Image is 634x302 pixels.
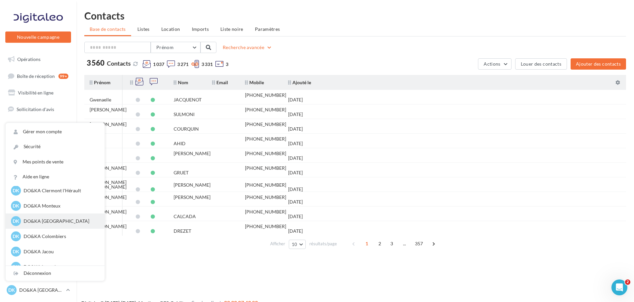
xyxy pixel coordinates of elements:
div: [PERSON_NAME] [174,151,210,156]
p: DO&KA Colombiers [24,233,97,240]
div: [PERSON_NAME] [PERSON_NAME] [90,180,126,189]
h1: Contacts [84,11,626,21]
span: 2 [374,238,385,249]
span: Listes [137,26,150,32]
button: Ajouter des contacts [571,58,626,70]
div: [PHONE_NUMBER] [245,151,286,156]
a: Contacts [4,152,72,166]
span: Prénom [90,80,111,85]
div: [PERSON_NAME] [90,166,126,170]
span: 3 [226,61,228,68]
p: DO&KA Lempdes [24,264,97,270]
div: GRUET [174,170,189,175]
span: Actions [484,61,500,67]
div: [PERSON_NAME] [90,195,126,200]
div: COURQUIN [174,127,199,131]
div: [DATE] [288,214,303,219]
span: 357 [412,238,426,249]
div: JACQUENOT [174,97,201,102]
div: [PHONE_NUMBER] [245,166,286,170]
a: Boîte de réception99+ [4,69,72,83]
p: DO&KA Monteux [24,203,97,209]
span: Imports [192,26,209,32]
iframe: Intercom live chat [611,279,627,295]
div: [DATE] [288,229,303,233]
span: Location [161,26,180,32]
div: [PERSON_NAME] [90,210,126,214]
span: Sollicitation d'avis [17,106,54,112]
span: Afficher [270,241,285,247]
a: Campagnes [4,135,72,149]
span: Visibilité en ligne [18,90,53,95]
span: DK [13,233,19,240]
span: DK [13,187,19,194]
div: [DATE] [288,112,303,117]
div: [DATE] [288,97,303,102]
p: DO&KA [GEOGRAPHIC_DATA] [24,218,97,224]
span: Mobile [245,80,264,85]
div: [PHONE_NUMBER] [245,195,286,200]
p: DO&KA Clermont l'Hérault [24,187,97,194]
div: [PERSON_NAME] [90,224,126,229]
div: [DATE] [288,141,303,146]
span: Boîte de réception [17,73,55,79]
button: Louer des contacts [515,58,567,70]
span: Paramètres [255,26,280,32]
a: Calendrier [4,185,72,199]
span: DK [13,218,19,224]
div: [DATE] [288,187,303,192]
a: DK DO&KA [GEOGRAPHIC_DATA] [5,284,71,296]
div: [PHONE_NUMBER] [245,122,286,127]
a: SMS unitaire [4,119,72,133]
span: Nom [174,80,188,85]
div: [PERSON_NAME] [90,107,126,112]
a: Gérer mon compte [6,124,105,139]
span: DK [13,203,19,209]
span: 10 [292,242,297,247]
a: Visibilité en ligne [4,86,72,100]
span: Prénom [156,44,174,50]
a: Opérations [4,52,72,66]
span: Contacts [107,60,131,67]
span: Ajouté le [288,80,311,85]
a: Sécurité [6,139,105,154]
div: [DATE] [288,156,303,160]
a: Aide en ligne [6,169,105,184]
span: ... [399,238,410,249]
div: [PHONE_NUMBER] [245,137,286,141]
div: [PHONE_NUMBER] [245,107,286,112]
p: DO&KA Jacou [24,248,97,255]
span: 1 [361,238,372,249]
div: [DATE] [288,127,303,131]
span: 3 560 [87,59,105,67]
span: DK [8,287,15,293]
button: Prénom [151,42,200,53]
div: DREZET [174,229,191,233]
span: 3 271 [177,61,189,68]
button: Nouvelle campagne [5,31,71,43]
span: 2 [625,279,630,285]
div: [PERSON_NAME] [90,122,126,127]
div: [PERSON_NAME] [174,183,210,187]
span: résultats/page [309,241,337,247]
a: Médiathèque [4,168,72,182]
div: [PHONE_NUMBER] [245,210,286,214]
span: DK [13,248,19,255]
button: 10 [289,240,306,249]
span: Liste noire [220,26,243,32]
span: 3 331 [201,61,213,68]
div: [PHONE_NUMBER] [245,183,286,187]
div: [PHONE_NUMBER] [245,224,286,229]
span: 3 [386,238,397,249]
span: Opérations [17,56,40,62]
div: [DATE] [288,200,303,204]
div: [DATE] [288,170,303,175]
div: Déconnexion [6,266,105,281]
button: Actions [478,58,511,70]
span: DK [13,264,19,270]
button: Recherche avancée [220,43,275,51]
div: Gwenaelle [90,97,111,102]
span: 1 037 [153,61,164,68]
div: [PHONE_NUMBER] [245,93,286,97]
div: AHID [174,141,186,146]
